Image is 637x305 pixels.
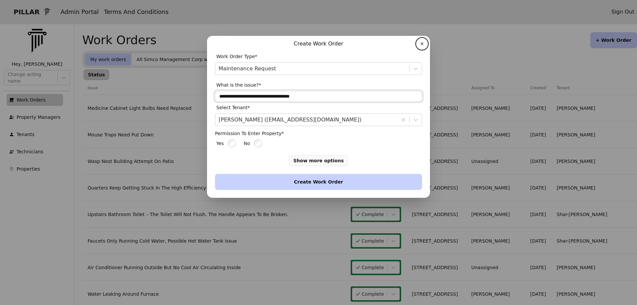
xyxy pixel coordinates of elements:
[216,104,250,111] span: Select Tenant*
[244,140,250,147] span: No
[215,174,422,190] button: Create Work Order
[216,53,257,60] span: Work Order Type*
[417,38,427,49] button: ✕
[228,139,236,147] input: Yes
[215,130,422,137] p: Permission To Enter Property*
[216,82,261,88] span: What is the issue?*
[216,140,224,147] span: Yes
[215,40,422,48] p: Create Work Order
[254,139,262,147] input: No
